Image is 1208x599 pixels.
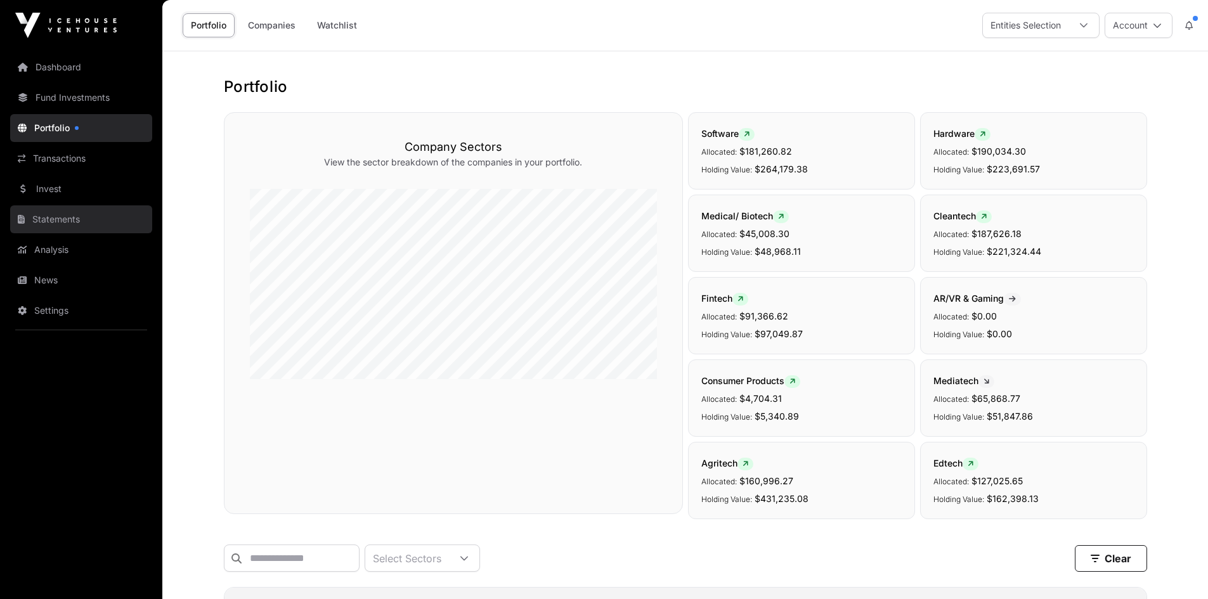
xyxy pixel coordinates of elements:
[739,393,782,404] span: $4,704.31
[755,164,808,174] span: $264,179.38
[701,147,737,157] span: Allocated:
[933,147,969,157] span: Allocated:
[933,394,969,404] span: Allocated:
[971,311,997,321] span: $0.00
[755,328,803,339] span: $97,049.87
[701,477,737,486] span: Allocated:
[10,114,152,142] a: Portfolio
[1105,13,1172,38] button: Account
[933,412,984,422] span: Holding Value:
[971,475,1023,486] span: $127,025.65
[1145,538,1208,599] iframe: Chat Widget
[755,493,809,504] span: $431,235.08
[10,205,152,233] a: Statements
[701,375,800,386] span: Consumer Products
[983,13,1068,37] div: Entities Selection
[987,164,1040,174] span: $223,691.57
[1075,545,1147,572] button: Clear
[701,210,789,221] span: Medical/ Biotech
[971,146,1026,157] span: $190,034.30
[10,84,152,112] a: Fund Investments
[365,545,449,571] div: Select Sectors
[933,293,1021,304] span: AR/VR & Gaming
[933,210,992,221] span: Cleantech
[701,394,737,404] span: Allocated:
[10,236,152,264] a: Analysis
[701,312,737,321] span: Allocated:
[987,411,1033,422] span: $51,847.86
[987,493,1039,504] span: $162,398.13
[701,128,755,139] span: Software
[701,494,752,504] span: Holding Value:
[987,246,1041,257] span: $221,324.44
[971,393,1020,404] span: $65,868.77
[739,228,789,239] span: $45,008.30
[10,266,152,294] a: News
[933,494,984,504] span: Holding Value:
[755,246,801,257] span: $48,968.11
[739,475,793,486] span: $160,996.27
[240,13,304,37] a: Companies
[933,165,984,174] span: Holding Value:
[250,138,657,156] h3: Company Sectors
[701,330,752,339] span: Holding Value:
[309,13,365,37] a: Watchlist
[739,146,792,157] span: $181,260.82
[933,229,969,239] span: Allocated:
[933,375,994,386] span: Mediatech
[10,297,152,325] a: Settings
[933,312,969,321] span: Allocated:
[701,412,752,422] span: Holding Value:
[987,328,1012,339] span: $0.00
[933,128,990,139] span: Hardware
[933,477,969,486] span: Allocated:
[701,247,752,257] span: Holding Value:
[971,228,1022,239] span: $187,626.18
[701,293,748,304] span: Fintech
[10,53,152,81] a: Dashboard
[755,411,799,422] span: $5,340.89
[701,165,752,174] span: Holding Value:
[15,13,117,38] img: Icehouse Ventures Logo
[701,458,753,468] span: Agritech
[224,77,1147,97] h1: Portfolio
[10,145,152,172] a: Transactions
[10,175,152,203] a: Invest
[739,311,788,321] span: $91,366.62
[250,156,657,169] p: View the sector breakdown of the companies in your portfolio.
[933,458,978,468] span: Edtech
[933,330,984,339] span: Holding Value:
[933,247,984,257] span: Holding Value:
[183,13,235,37] a: Portfolio
[701,229,737,239] span: Allocated:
